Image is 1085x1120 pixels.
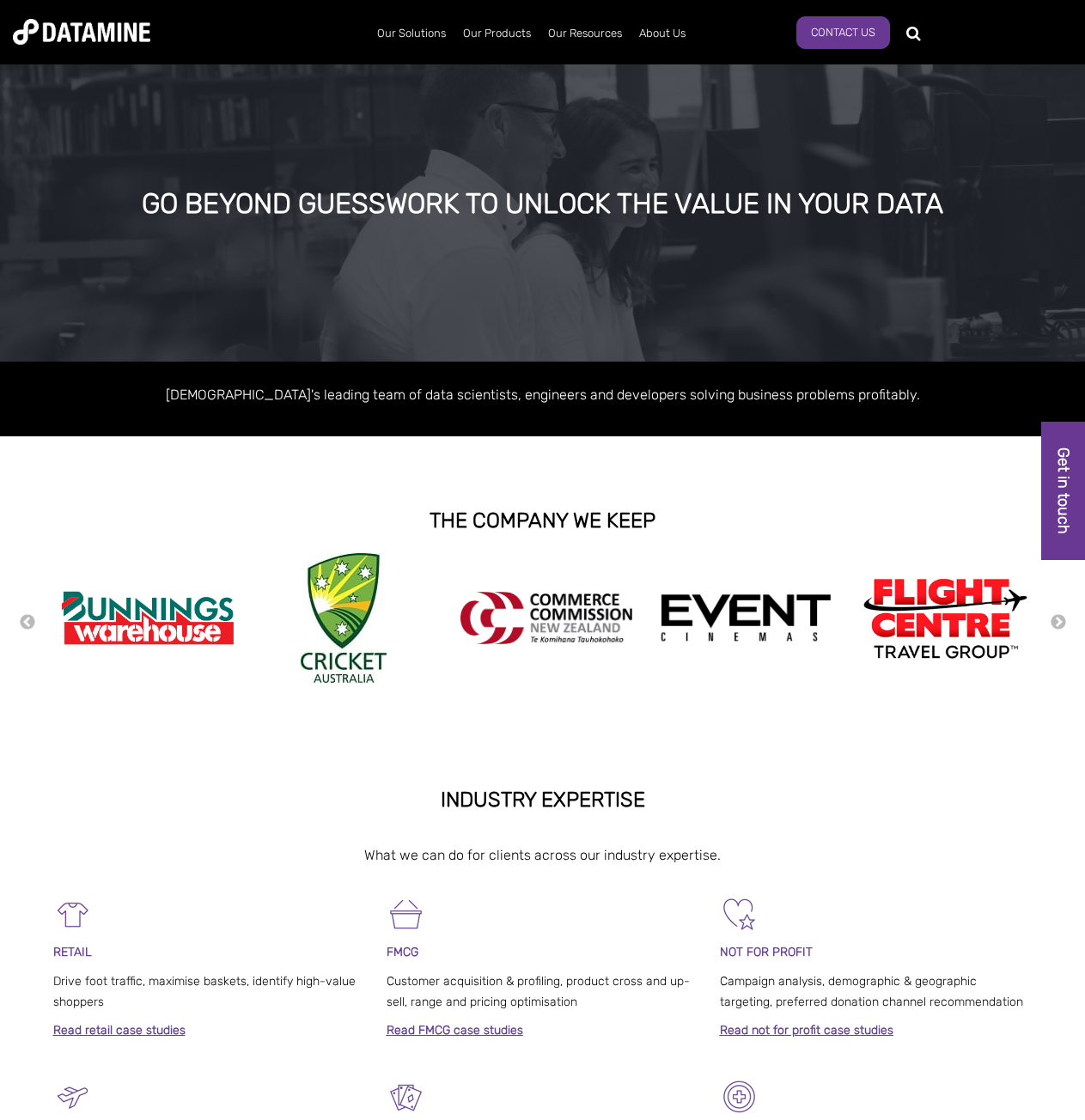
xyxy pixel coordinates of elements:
[460,592,632,644] img: commercecommission
[387,945,418,959] span: FMCG
[720,1077,759,1116] img: Healthcare
[539,11,631,56] a: Our Resources
[19,613,36,632] button: Previous
[387,1023,523,1038] a: Read FMCG case studies
[720,974,1023,1009] span: Campaign analysis, demographic & geographic targeting, preferred donation channel recommendation
[53,945,92,959] span: RETAIL
[660,593,832,643] img: event cinemas
[859,574,1031,662] img: Flight Centre
[720,895,759,934] img: Not For Profit
[53,974,356,1009] span: Drive foot traffic, maximise baskets, identify high-value shoppers
[720,945,813,959] span: NOT FOR PROFIT
[387,1077,425,1116] img: Entertainment
[13,19,150,45] img: Datamine
[53,895,92,934] img: Retail-1
[387,895,425,934] img: FMCG
[369,11,454,56] a: Our Solutions
[441,788,645,812] strong: INDUSTRY EXPERTISE
[301,553,387,683] img: Cricket Australia
[720,1023,893,1038] a: Read not for profit case studies
[1041,422,1085,560] a: Get in touch
[53,383,1033,406] p: [DEMOGRAPHIC_DATA]'s leading team of data scientists, engineers and developers solving business p...
[430,508,655,533] strong: THE COMPANY WE KEEP
[53,1077,92,1116] img: Travel & Tourism
[53,1023,186,1038] a: Read retail case studies
[796,16,890,49] a: Contact us
[631,11,694,56] a: About Us
[387,974,690,1009] span: Customer acquisition & profiling, product cross and up-sell, range and pricing optimisation
[62,586,234,650] img: Bunnings Warehouse
[131,189,954,220] div: GO BEYOND GUESSWORK TO UNLOCK THE VALUE IN YOUR DATA
[454,11,539,56] a: Our Products
[364,847,721,863] span: What we can do for clients across our industry expertise.
[1050,613,1067,632] button: Next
